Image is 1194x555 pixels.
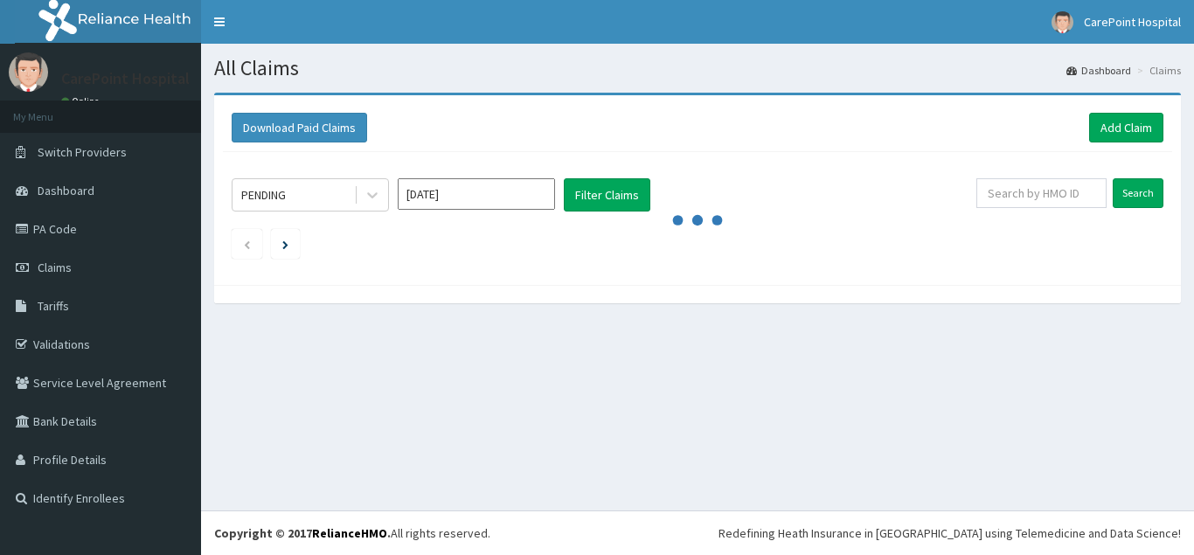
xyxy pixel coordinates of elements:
span: Claims [38,260,72,275]
img: User Image [1052,11,1073,33]
strong: Copyright © 2017 . [214,525,391,541]
span: CarePoint Hospital [1084,14,1181,30]
input: Search [1113,178,1163,208]
span: Switch Providers [38,144,127,160]
img: User Image [9,52,48,92]
input: Select Month and Year [398,178,555,210]
a: Online [61,95,103,108]
p: CarePoint Hospital [61,71,190,87]
svg: audio-loading [671,194,724,246]
span: Dashboard [38,183,94,198]
button: Filter Claims [564,178,650,212]
div: PENDING [241,186,286,204]
button: Download Paid Claims [232,113,367,142]
span: Tariffs [38,298,69,314]
footer: All rights reserved. [201,510,1194,555]
div: Redefining Heath Insurance in [GEOGRAPHIC_DATA] using Telemedicine and Data Science! [718,524,1181,542]
input: Search by HMO ID [976,178,1107,208]
a: RelianceHMO [312,525,387,541]
a: Dashboard [1066,63,1131,78]
h1: All Claims [214,57,1181,80]
li: Claims [1133,63,1181,78]
a: Next page [282,236,288,252]
a: Add Claim [1089,113,1163,142]
a: Previous page [243,236,251,252]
